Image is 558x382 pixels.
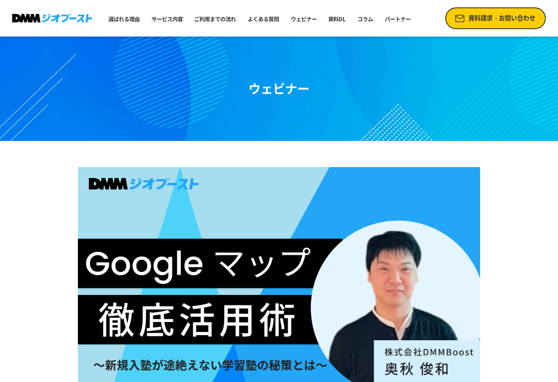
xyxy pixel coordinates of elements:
a: サービス内容 [148,12,186,27]
a: よくある質問 [244,12,282,27]
span: 資料請求・お問い合わせ [468,13,535,23]
a: ウェビナー [287,12,320,27]
a: コラム [354,12,376,27]
a: ご利用までの流れ [191,12,239,27]
a: 選ばれる理由 [105,12,143,27]
a: 資料請求・お問い合わせ [445,7,546,29]
a: パートナー [381,12,414,27]
img: DMMジオブースト [12,14,92,23]
div: ウェビナー [249,80,309,98]
a: 資料DL [325,12,349,27]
